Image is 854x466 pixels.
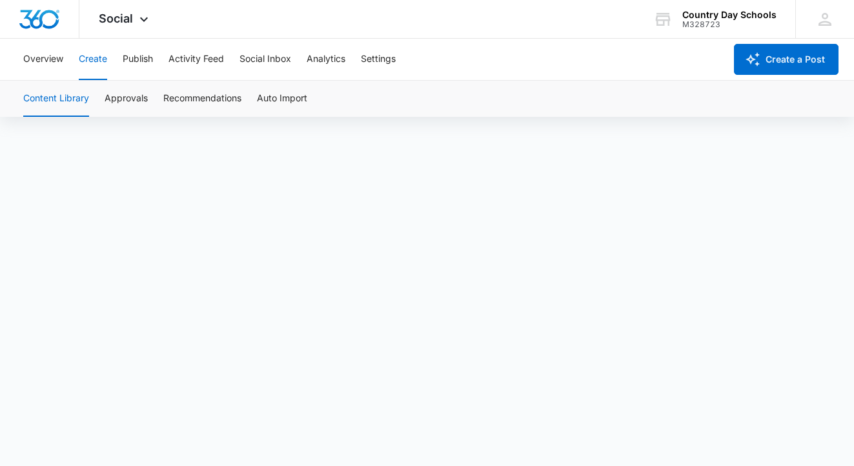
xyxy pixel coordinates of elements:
div: account id [682,20,777,29]
button: Create [79,39,107,80]
button: Activity Feed [168,39,224,80]
button: Content Library [23,81,89,117]
button: Recommendations [163,81,241,117]
button: Auto Import [257,81,307,117]
button: Social Inbox [239,39,291,80]
button: Analytics [307,39,345,80]
button: Overview [23,39,63,80]
span: Social [99,12,133,25]
div: account name [682,10,777,20]
button: Approvals [105,81,148,117]
button: Create a Post [734,44,839,75]
button: Settings [361,39,396,80]
button: Publish [123,39,153,80]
